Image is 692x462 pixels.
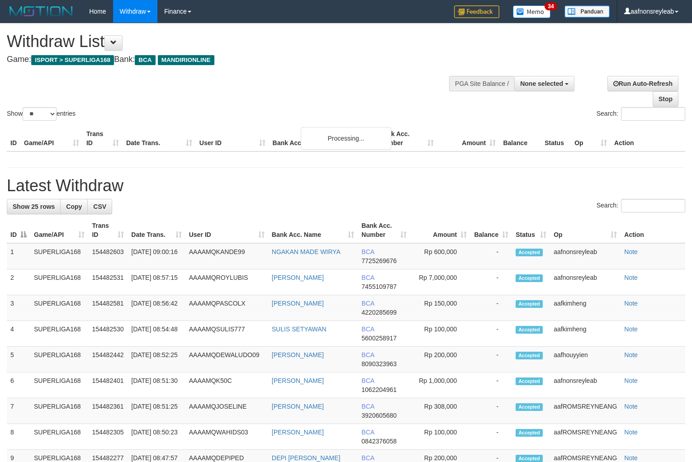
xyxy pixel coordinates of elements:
[361,386,397,393] span: Copy 1062204961 to clipboard
[31,55,114,65] span: ISPORT > SUPERLIGA168
[545,2,557,10] span: 34
[128,295,185,321] td: [DATE] 08:56:42
[550,424,621,450] td: aafROMSREYNEANG
[7,398,30,424] td: 7
[516,249,543,256] span: Accepted
[410,217,470,243] th: Amount: activate to sort column ascending
[123,126,196,151] th: Date Trans.
[624,325,638,333] a: Note
[410,398,470,424] td: Rp 308,000
[128,269,185,295] td: [DATE] 08:57:15
[7,217,30,243] th: ID: activate to sort column descending
[88,321,128,347] td: 154482530
[301,127,391,150] div: Processing...
[7,177,685,195] h1: Latest Withdraw
[624,454,638,462] a: Note
[361,403,374,410] span: BCA
[624,248,638,255] a: Note
[470,269,512,295] td: -
[128,217,185,243] th: Date Trans.: activate to sort column ascending
[88,269,128,295] td: 154482531
[185,269,268,295] td: AAAAMQROYLUBIS
[272,454,341,462] a: DEPI [PERSON_NAME]
[66,203,82,210] span: Copy
[7,199,61,214] a: Show 25 rows
[7,347,30,372] td: 5
[88,295,128,321] td: 154482581
[624,429,638,436] a: Note
[361,412,397,419] span: Copy 3920605680 to clipboard
[361,377,374,384] span: BCA
[88,347,128,372] td: 154482442
[272,325,327,333] a: SULIS SETYAWAN
[410,295,470,321] td: Rp 150,000
[7,321,30,347] td: 4
[30,347,88,372] td: SUPERLIGA168
[7,269,30,295] td: 2
[7,55,452,64] h4: Game: Bank:
[361,360,397,368] span: Copy 8090323963 to clipboard
[185,424,268,450] td: AAAAMQWAHIDS03
[88,243,128,269] td: 154482603
[358,217,410,243] th: Bank Acc. Number: activate to sort column ascending
[20,126,83,151] th: Game/API
[83,126,123,151] th: Trans ID
[185,321,268,347] td: AAAAMQSULIS777
[550,217,621,243] th: Op: activate to sort column ascending
[470,372,512,398] td: -
[513,5,551,18] img: Button%20Memo.svg
[621,107,685,121] input: Search:
[88,424,128,450] td: 154482305
[550,269,621,295] td: aafnonsreyleab
[499,126,541,151] th: Balance
[410,321,470,347] td: Rp 100,000
[410,269,470,295] td: Rp 7,000,000
[361,351,374,358] span: BCA
[550,398,621,424] td: aafROMSREYNEANG
[361,300,374,307] span: BCA
[541,126,571,151] th: Status
[361,438,397,445] span: Copy 0842376058 to clipboard
[470,243,512,269] td: -
[7,33,452,51] h1: Withdraw List
[611,126,685,151] th: Action
[375,126,437,151] th: Bank Acc. Number
[272,403,324,410] a: [PERSON_NAME]
[361,335,397,342] span: Copy 5600258917 to clipboard
[624,377,638,384] a: Note
[550,295,621,321] td: aafkimheng
[624,403,638,410] a: Note
[268,217,358,243] th: Bank Acc. Name: activate to sort column ascending
[410,372,470,398] td: Rp 1,000,000
[470,424,512,450] td: -
[128,424,185,450] td: [DATE] 08:50:23
[128,398,185,424] td: [DATE] 08:51:25
[272,351,324,358] a: [PERSON_NAME]
[196,126,269,151] th: User ID
[60,199,88,214] a: Copy
[624,300,638,307] a: Note
[7,372,30,398] td: 6
[128,372,185,398] td: [DATE] 08:51:30
[597,199,685,212] label: Search:
[470,217,512,243] th: Balance: activate to sort column ascending
[7,424,30,450] td: 8
[88,217,128,243] th: Trans ID: activate to sort column ascending
[30,295,88,321] td: SUPERLIGA168
[158,55,214,65] span: MANDIRIONLINE
[621,217,685,243] th: Action
[624,351,638,358] a: Note
[30,243,88,269] td: SUPERLIGA168
[410,243,470,269] td: Rp 600,000
[516,352,543,359] span: Accepted
[128,321,185,347] td: [DATE] 08:54:48
[23,107,57,121] select: Showentries
[550,243,621,269] td: aafnonsreyleab
[516,274,543,282] span: Accepted
[135,55,155,65] span: BCA
[361,309,397,316] span: Copy 4220285699 to clipboard
[88,372,128,398] td: 154482401
[597,107,685,121] label: Search:
[30,321,88,347] td: SUPERLIGA168
[30,398,88,424] td: SUPERLIGA168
